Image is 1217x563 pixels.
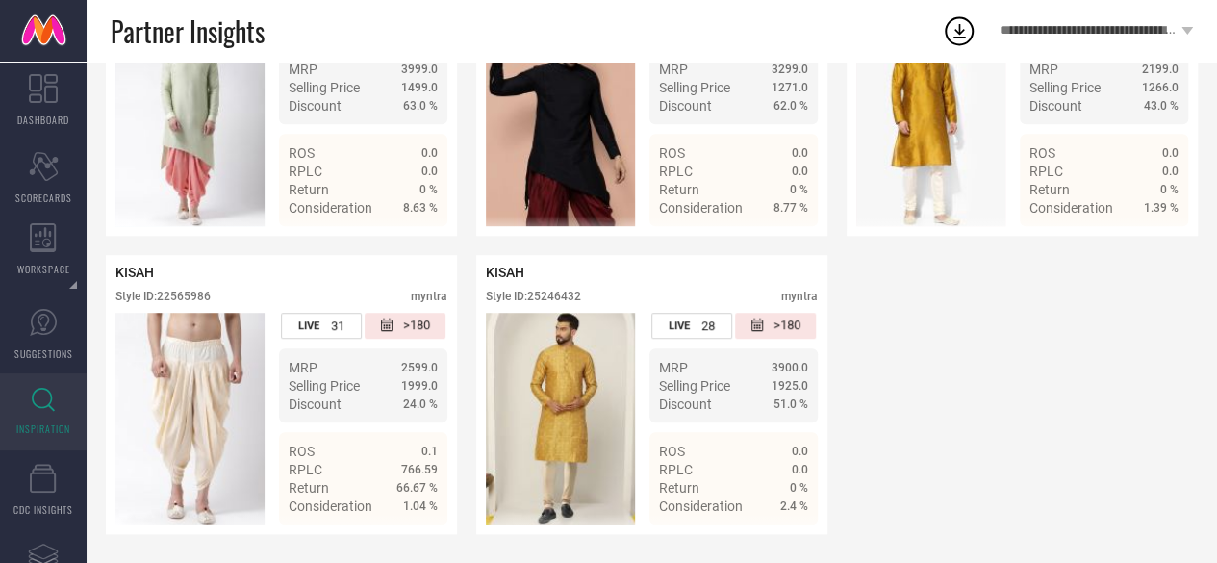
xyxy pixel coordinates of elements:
[289,462,322,477] span: RPLC
[486,14,635,226] div: Click to view image
[773,99,808,113] span: 62.0 %
[15,191,72,205] span: SCORECARDS
[792,445,808,458] span: 0.0
[411,290,447,303] div: myntra
[1029,98,1082,114] span: Discount
[401,463,438,476] span: 766.59
[289,182,329,197] span: Return
[792,165,808,178] span: 0.0
[1029,80,1101,95] span: Selling Price
[289,480,329,496] span: Return
[1029,145,1055,161] span: ROS
[13,502,73,517] span: CDC INSIGHTS
[403,99,438,113] span: 63.0 %
[659,360,688,375] span: MRP
[486,265,524,280] span: KISAH
[746,533,808,549] a: Details
[659,462,693,477] span: RPLC
[701,319,715,333] span: 28
[401,361,438,374] span: 2599.0
[419,183,438,196] span: 0 %
[298,320,319,332] span: LIVE
[659,397,712,412] span: Discount
[790,481,808,495] span: 0 %
[781,290,818,303] div: myntra
[115,313,265,525] div: Click to view image
[289,98,342,114] span: Discount
[651,313,732,339] div: Number of days the style has been live on the platform
[115,265,154,280] span: KISAH
[773,397,808,411] span: 51.0 %
[16,422,70,436] span: INSPIRATION
[1029,182,1070,197] span: Return
[289,80,360,95] span: Selling Price
[1029,164,1063,179] span: RPLC
[115,313,265,525] img: Style preview image
[289,360,317,375] span: MRP
[486,313,635,525] div: Click to view image
[746,235,808,250] a: Details
[289,444,315,459] span: ROS
[659,182,699,197] span: Return
[1116,235,1179,250] a: Details
[1162,146,1179,160] span: 0.0
[17,262,70,276] span: WORKSPACE
[659,80,730,95] span: Selling Price
[1144,99,1179,113] span: 43.0 %
[659,499,743,514] span: Consideration
[289,164,322,179] span: RPLC
[1142,63,1179,76] span: 2199.0
[115,14,265,226] div: Click to view image
[365,313,445,339] div: Number of days since the style was first listed on the platform
[375,533,438,549] a: Details
[765,533,808,549] span: Details
[772,379,808,393] span: 1925.0
[792,463,808,476] span: 0.0
[403,499,438,513] span: 1.04 %
[331,319,344,333] span: 31
[1142,81,1179,94] span: 1266.0
[394,533,438,549] span: Details
[403,397,438,411] span: 24.0 %
[115,14,265,226] img: Style preview image
[1029,200,1113,216] span: Consideration
[942,13,976,48] div: Open download list
[289,145,315,161] span: ROS
[375,235,438,250] a: Details
[780,499,808,513] span: 2.4 %
[659,145,685,161] span: ROS
[659,62,688,77] span: MRP
[486,14,635,226] img: Style preview image
[401,81,438,94] span: 1499.0
[396,481,438,495] span: 66.67 %
[659,200,743,216] span: Consideration
[856,14,1005,226] img: Style preview image
[1162,165,1179,178] span: 0.0
[289,200,372,216] span: Consideration
[1160,183,1179,196] span: 0 %
[115,290,211,303] div: Style ID: 22565986
[289,499,372,514] span: Consideration
[14,346,73,361] span: SUGGESTIONS
[289,378,360,394] span: Selling Price
[401,379,438,393] span: 1999.0
[1029,62,1058,77] span: MRP
[792,146,808,160] span: 0.0
[1144,201,1179,215] span: 1.39 %
[281,313,362,339] div: Number of days the style has been live on the platform
[659,480,699,496] span: Return
[659,378,730,394] span: Selling Price
[111,12,265,51] span: Partner Insights
[659,164,693,179] span: RPLC
[765,235,808,250] span: Details
[289,397,342,412] span: Discount
[772,81,808,94] span: 1271.0
[790,183,808,196] span: 0 %
[735,313,816,339] div: Number of days since the style was first listed on the platform
[403,318,430,334] span: >180
[17,113,69,127] span: DASHBOARD
[1135,235,1179,250] span: Details
[421,445,438,458] span: 0.1
[772,63,808,76] span: 3299.0
[772,361,808,374] span: 3900.0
